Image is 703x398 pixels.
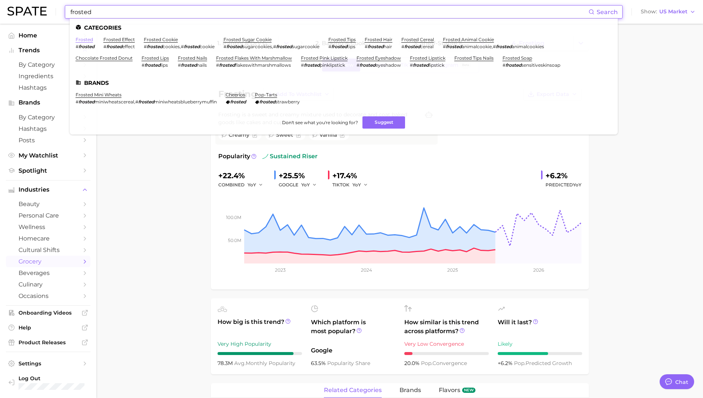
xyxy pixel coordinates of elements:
span: YoY [573,182,581,188]
span: YoY [248,182,256,188]
a: frosted pink lipstick [301,55,348,61]
span: by Category [19,114,78,121]
span: # [76,44,79,49]
span: YoY [301,182,310,188]
a: frosted eyeshadow [357,55,401,61]
abbr: popularity index [421,360,432,367]
a: Spotlight [6,165,90,176]
div: combined [218,180,268,189]
a: frosted cookie [144,37,178,42]
span: popularity share [327,360,370,367]
span: occasions [19,292,78,299]
span: # [401,44,404,49]
span: related categories [324,387,382,394]
div: Very High Popularity [218,339,302,348]
a: personal care [6,210,90,221]
span: animalcookie [462,44,492,49]
a: frosted lipstick [410,55,445,61]
em: frosted [147,44,163,49]
a: Posts [6,135,90,146]
em: frosted [446,44,462,49]
a: pop-tarts [255,92,277,97]
span: Log Out [19,375,114,382]
a: occasions [6,290,90,302]
button: Flag as miscategorized or irrelevant [252,133,258,138]
span: 20.0% [404,360,421,367]
div: TIKTOK [332,180,373,189]
span: Settings [19,360,78,367]
div: Very Low Convergence [404,339,489,348]
div: , [144,44,215,49]
span: # [357,62,359,68]
a: Settings [6,358,90,369]
div: Likely [498,339,582,348]
span: sensitiveskinsoap [521,62,560,68]
img: SPATE [7,7,47,16]
em: frosted [404,44,420,49]
tspan: 2026 [533,267,544,273]
span: Spotlight [19,167,78,174]
em: frosted [505,62,521,68]
span: convergence [421,360,467,367]
button: Suggest [362,116,405,129]
button: Flag as miscategorized or irrelevant [296,133,301,138]
span: # [142,62,145,68]
span: # [76,99,79,105]
a: Hashtags [6,82,90,93]
span: Help [19,324,78,331]
span: # [181,44,184,49]
a: frosted [76,37,93,42]
em: frosted [145,62,160,68]
a: Product Releases [6,337,90,348]
span: Google [311,346,395,355]
a: chocolate frosted donut [76,55,133,61]
button: Flag as miscategorized or irrelevant [340,133,345,138]
span: Flavors [439,387,460,394]
button: Industries [6,184,90,195]
tspan: 2024 [361,267,372,273]
span: lipstick [429,62,444,68]
div: +17.4% [332,170,373,182]
span: # [493,44,496,49]
span: Don't see what you're looking for? [282,120,358,125]
input: Search here for a brand, industry, or ingredient [70,6,588,18]
img: sustained riser [262,153,268,159]
a: frosted hair [365,37,392,42]
span: cookie [200,44,215,49]
span: Ingredients [19,73,78,80]
em: frosted [184,44,200,49]
a: by Category [6,112,90,123]
span: miniwheatsblueberrymuffin [154,99,217,105]
span: # [135,99,138,105]
span: hair [384,44,392,49]
span: predicted growth [514,360,572,367]
span: homecare [19,235,78,242]
span: # [144,44,147,49]
div: +25.5% [279,170,322,182]
em: frosted [359,62,375,68]
a: by Category [6,59,90,70]
a: frosted sugar cookie [223,37,272,42]
span: # [103,44,106,49]
span: Posts [19,137,78,144]
a: frosted tips nails [454,55,494,61]
span: Onboarding Videos [19,309,78,316]
a: frosted soap [503,55,532,61]
a: Log out. Currently logged in with e-mail julia.buonanno@dsm-firmenich.com. [6,373,90,392]
span: by Category [19,61,78,68]
div: 9 / 10 [218,352,302,355]
span: Brands [19,99,78,106]
span: creamy [229,131,249,139]
a: cheerios [226,92,245,97]
em: frosted [496,44,512,49]
span: Hashtags [19,125,78,132]
span: Trends [19,47,78,54]
a: wellness [6,221,90,233]
a: frosted effect [103,37,135,42]
span: pinklipstick [320,62,345,68]
em: frosted [219,62,235,68]
li: Categories [76,24,612,31]
button: Trends [6,45,90,56]
a: grocery [6,256,90,267]
span: beverages [19,269,78,276]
